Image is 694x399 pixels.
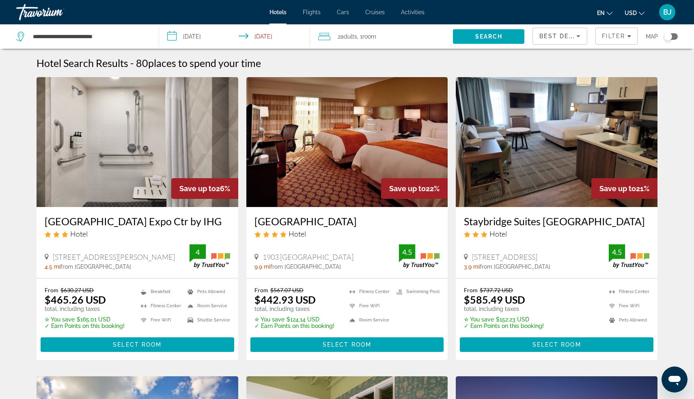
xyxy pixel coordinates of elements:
button: Toggle map [658,33,678,40]
li: Room Service [183,301,230,311]
span: 9.9 mi [254,263,270,270]
img: TrustYou guest rating badge [190,244,230,268]
span: en [597,10,605,16]
p: total, including taxes [45,306,125,312]
div: 4.5 [399,247,415,257]
span: Search [475,33,503,40]
h1: Hotel Search Results [37,57,128,69]
span: , 1 [357,31,376,42]
p: $124.14 USD [254,316,334,323]
span: BJ [663,8,672,16]
div: 26% [171,178,238,199]
li: Shuttle Service [183,315,230,325]
span: [STREET_ADDRESS] [472,252,537,261]
span: Save up to [179,184,216,193]
p: total, including taxes [254,306,334,312]
span: 2 [338,31,357,42]
a: Hotels [269,9,287,15]
img: Marriott Louisville East [246,77,448,207]
div: 4 star Hotel [254,229,440,238]
h2: 80 [136,57,261,69]
span: ✮ You save [45,316,75,323]
span: 3.9 mi [464,263,480,270]
span: Room [362,33,376,40]
button: Select check in and out date [159,24,310,49]
li: Free WiFi [137,315,183,325]
span: Map [646,31,658,42]
span: Hotel [289,229,306,238]
li: Breakfast [137,287,183,297]
li: Free WiFi [605,301,649,311]
del: $630.27 USD [60,287,94,293]
button: Select Room [460,337,653,352]
span: Adults [341,33,357,40]
li: Pets Allowed [183,287,230,297]
span: Hotel [70,229,88,238]
del: $567.07 USD [270,287,304,293]
button: Select Room [41,337,234,352]
p: $165.01 USD [45,316,125,323]
p: total, including taxes [464,306,544,312]
del: $737.72 USD [480,287,513,293]
span: [STREET_ADDRESS][PERSON_NAME] [53,252,175,261]
div: 4 [190,247,206,257]
p: ✓ Earn Points on this booking! [45,323,125,329]
mat-select: Sort by [539,31,580,41]
li: Pets Allowed [605,315,649,325]
li: Fitness Center [137,301,183,311]
input: Search hotel destination [32,30,147,43]
span: ✮ You save [254,316,284,323]
a: Travorium [16,2,97,23]
span: from [GEOGRAPHIC_DATA] [60,263,131,270]
div: 21% [591,178,657,199]
a: [GEOGRAPHIC_DATA] [254,215,440,227]
div: 22% [381,178,448,199]
span: ✮ You save [464,316,494,323]
span: Filter [602,33,625,39]
iframe: Button to launch messaging window [662,367,688,393]
span: places to spend your time [148,57,261,69]
a: Activities [401,9,425,15]
div: 3 star Hotel [464,229,649,238]
li: Free WiFi [345,301,392,311]
span: Save up to [389,184,426,193]
a: Flights [303,9,321,15]
button: User Menu [657,4,678,21]
span: Save up to [599,184,636,193]
div: 3 star Hotel [45,229,230,238]
button: Change currency [625,7,644,19]
li: Swimming Pool [392,287,440,297]
img: TrustYou guest rating badge [609,244,649,268]
span: - [130,57,134,69]
span: 4.5 mi [45,263,60,270]
button: Change language [597,7,612,19]
span: Cruises [365,9,385,15]
a: [GEOGRAPHIC_DATA] Expo Ctr by IHG [45,215,230,227]
span: From [464,287,478,293]
p: ✓ Earn Points on this booking! [254,323,334,329]
span: from [GEOGRAPHIC_DATA] [270,263,341,270]
span: Hotel [489,229,507,238]
span: USD [625,10,637,16]
span: from [GEOGRAPHIC_DATA] [480,263,550,270]
h3: Staybridge Suites [GEOGRAPHIC_DATA] [464,215,649,227]
ins: $585.49 USD [464,293,525,306]
li: Room Service [345,315,392,325]
a: Crowne Plaza Louisville Airport Expo Ctr by IHG [37,77,238,207]
p: ✓ Earn Points on this booking! [464,323,544,329]
span: From [45,287,58,293]
p: $152.23 USD [464,316,544,323]
img: Staybridge Suites Louisville Expo Center [456,77,657,207]
ins: $465.26 USD [45,293,106,306]
span: Select Room [532,341,581,348]
a: Cars [337,9,349,15]
div: 4.5 [609,247,625,257]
